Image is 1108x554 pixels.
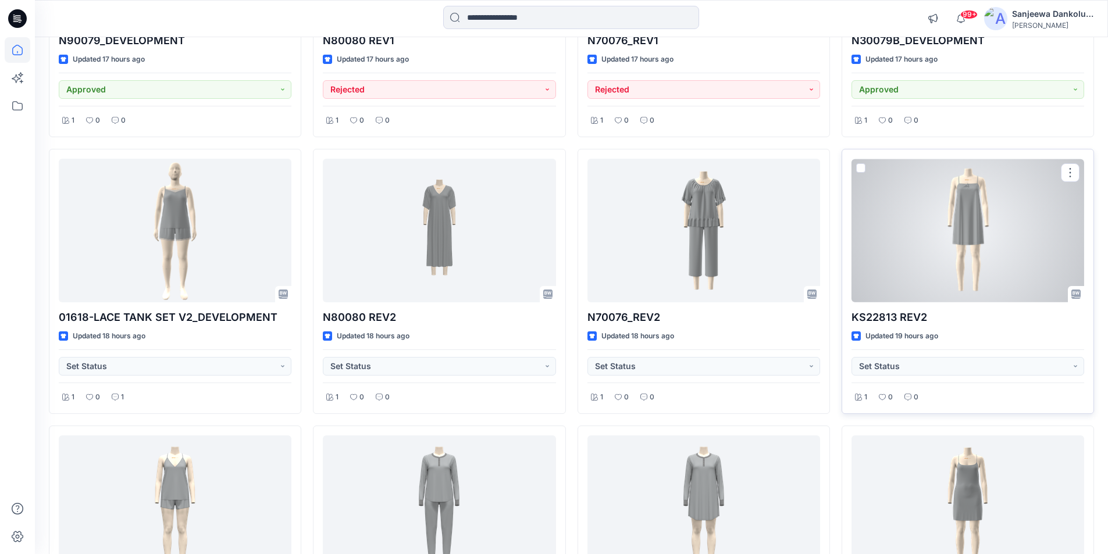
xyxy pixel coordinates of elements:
[852,309,1084,326] p: KS22813 REV2
[1012,7,1093,21] div: Sanjeewa Dankoluwage
[72,115,74,127] p: 1
[914,115,918,127] p: 0
[323,33,555,49] p: N80080 REV1
[888,391,893,403] p: 0
[600,115,603,127] p: 1
[864,115,867,127] p: 1
[864,391,867,403] p: 1
[385,391,390,403] p: 0
[95,391,100,403] p: 0
[984,7,1007,30] img: avatar
[336,391,339,403] p: 1
[95,115,100,127] p: 0
[73,53,145,66] p: Updated 17 hours ago
[601,53,674,66] p: Updated 17 hours ago
[59,309,291,326] p: 01618-LACE TANK SET V2_DEVELOPMENT
[1012,21,1093,30] div: [PERSON_NAME]
[385,115,390,127] p: 0
[960,10,978,19] span: 99+
[359,391,364,403] p: 0
[336,115,339,127] p: 1
[72,391,74,403] p: 1
[650,391,654,403] p: 0
[121,115,126,127] p: 0
[914,391,918,403] p: 0
[59,159,291,302] a: 01618-LACE TANK SET V2_DEVELOPMENT
[624,391,629,403] p: 0
[323,309,555,326] p: N80080 REV2
[73,330,145,342] p: Updated 18 hours ago
[337,330,409,342] p: Updated 18 hours ago
[59,33,291,49] p: N90079_DEVELOPMENT
[865,330,938,342] p: Updated 19 hours ago
[601,330,674,342] p: Updated 18 hours ago
[624,115,629,127] p: 0
[650,115,654,127] p: 0
[587,309,820,326] p: N70076_REV2
[600,391,603,403] p: 1
[121,391,124,403] p: 1
[337,53,409,66] p: Updated 17 hours ago
[852,159,1084,302] a: KS22813 REV2
[587,33,820,49] p: N70076_REV1
[587,159,820,302] a: N70076_REV2
[852,33,1084,49] p: N30079B_DEVELOPMENT
[888,115,893,127] p: 0
[359,115,364,127] p: 0
[323,159,555,302] a: N80080 REV2
[865,53,938,66] p: Updated 17 hours ago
